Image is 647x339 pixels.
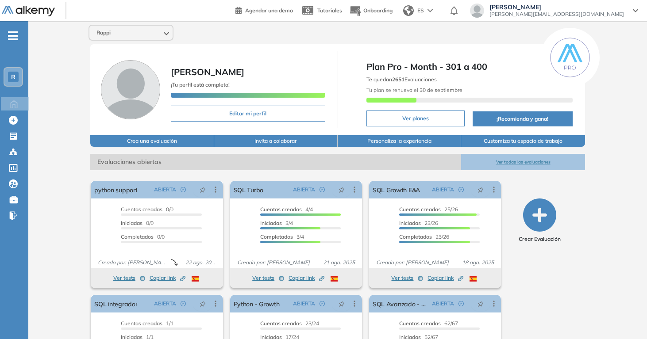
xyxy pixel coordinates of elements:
span: Tu plan se renueva el [366,87,462,93]
span: 4/4 [260,206,313,213]
span: pushpin [478,186,484,193]
span: pushpin [200,186,206,193]
span: pushpin [478,300,484,307]
span: 62/67 [399,320,458,327]
span: 23/24 [260,320,319,327]
span: 0/0 [121,220,154,226]
span: Tutoriales [317,7,342,14]
span: 22 ago. 2025 [182,259,220,267]
span: pushpin [339,300,345,307]
img: Logo [2,6,55,17]
span: 21 ago. 2025 [320,259,358,267]
img: world [403,5,414,16]
button: Personaliza la experiencia [338,135,461,147]
button: Invita a colaborar [214,135,338,147]
span: ¡Tu perfil está completo! [171,81,230,88]
button: ¡Recomienda y gana! [473,111,573,126]
span: Creado por: [PERSON_NAME] [234,259,313,267]
a: Python - Growth [234,295,280,312]
button: pushpin [471,297,490,311]
a: SQL integrador [94,295,137,312]
span: 25/26 [399,206,458,213]
span: check-circle [181,301,186,306]
span: check-circle [458,187,464,192]
img: ESP [331,276,338,282]
span: Completados [260,233,293,240]
span: ABIERTA [432,186,454,194]
button: Ver planes [366,110,465,126]
button: pushpin [193,183,212,197]
span: Evaluaciones abiertas [90,154,461,170]
span: Copiar link [289,274,324,282]
button: pushpin [193,297,212,311]
a: SQL Turbo [234,181,264,198]
button: Copiar link [427,273,463,283]
button: pushpin [332,183,351,197]
span: Cuentas creadas [121,320,162,327]
span: ABIERTA [154,300,176,308]
a: SQL Growth E&A [373,181,420,198]
span: Te quedan Evaluaciones [366,76,437,83]
a: python support [94,181,137,198]
button: Crea una evaluación [90,135,214,147]
span: 0/0 [121,233,165,240]
button: Ver todas las evaluaciones [461,154,585,170]
button: Copiar link [289,273,324,283]
a: Agendar una demo [235,4,293,15]
span: Rappi [96,29,111,36]
img: ESP [470,276,477,282]
button: Ver tests [391,273,423,283]
span: Copiar link [427,274,463,282]
span: Completados [121,233,154,240]
span: 1/1 [121,320,173,327]
span: check-circle [320,187,325,192]
span: Copiar link [150,274,185,282]
span: Cuentas creadas [121,206,162,213]
button: pushpin [332,297,351,311]
button: Ver tests [113,273,145,283]
a: SQL Avanzado - Growth [373,295,428,312]
button: Crear Evaluación [519,198,561,243]
span: Iniciadas [260,220,282,226]
button: Onboarding [349,1,393,20]
span: check-circle [320,301,325,306]
span: 18 ago. 2025 [458,259,497,267]
span: [PERSON_NAME] [489,4,624,11]
span: Cuentas creadas [260,206,302,213]
img: Foto de perfil [101,60,160,119]
span: pushpin [200,300,206,307]
span: ABIERTA [293,186,315,194]
span: Plan Pro - Month - 301 a 400 [366,60,573,73]
button: pushpin [471,183,490,197]
button: Customiza tu espacio de trabajo [461,135,585,147]
span: R [11,73,15,80]
span: Completados [399,233,432,240]
span: pushpin [339,186,345,193]
span: check-circle [458,301,464,306]
button: Editar mi perfil [171,106,325,122]
span: 23/26 [399,220,438,226]
span: ABIERTA [293,300,315,308]
span: Cuentas creadas [399,206,441,213]
span: Iniciadas [399,220,421,226]
span: Cuentas creadas [260,320,302,327]
button: Ver tests [252,273,284,283]
span: 0/0 [121,206,173,213]
button: Copiar link [150,273,185,283]
span: ABIERTA [432,300,454,308]
span: [PERSON_NAME] [171,66,244,77]
span: Agendar una demo [245,7,293,14]
span: 23/26 [399,233,449,240]
span: 3/4 [260,220,293,226]
span: Cuentas creadas [399,320,441,327]
span: check-circle [181,187,186,192]
span: [PERSON_NAME][EMAIL_ADDRESS][DOMAIN_NAME] [489,11,624,18]
span: Onboarding [363,7,393,14]
b: 2651 [392,76,404,83]
img: ESP [192,276,199,282]
span: Creado por: [PERSON_NAME] [373,259,452,267]
span: Crear Evaluación [519,235,561,243]
span: ABIERTA [154,186,176,194]
span: Creado por: [PERSON_NAME] [94,259,171,267]
span: 3/4 [260,233,304,240]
